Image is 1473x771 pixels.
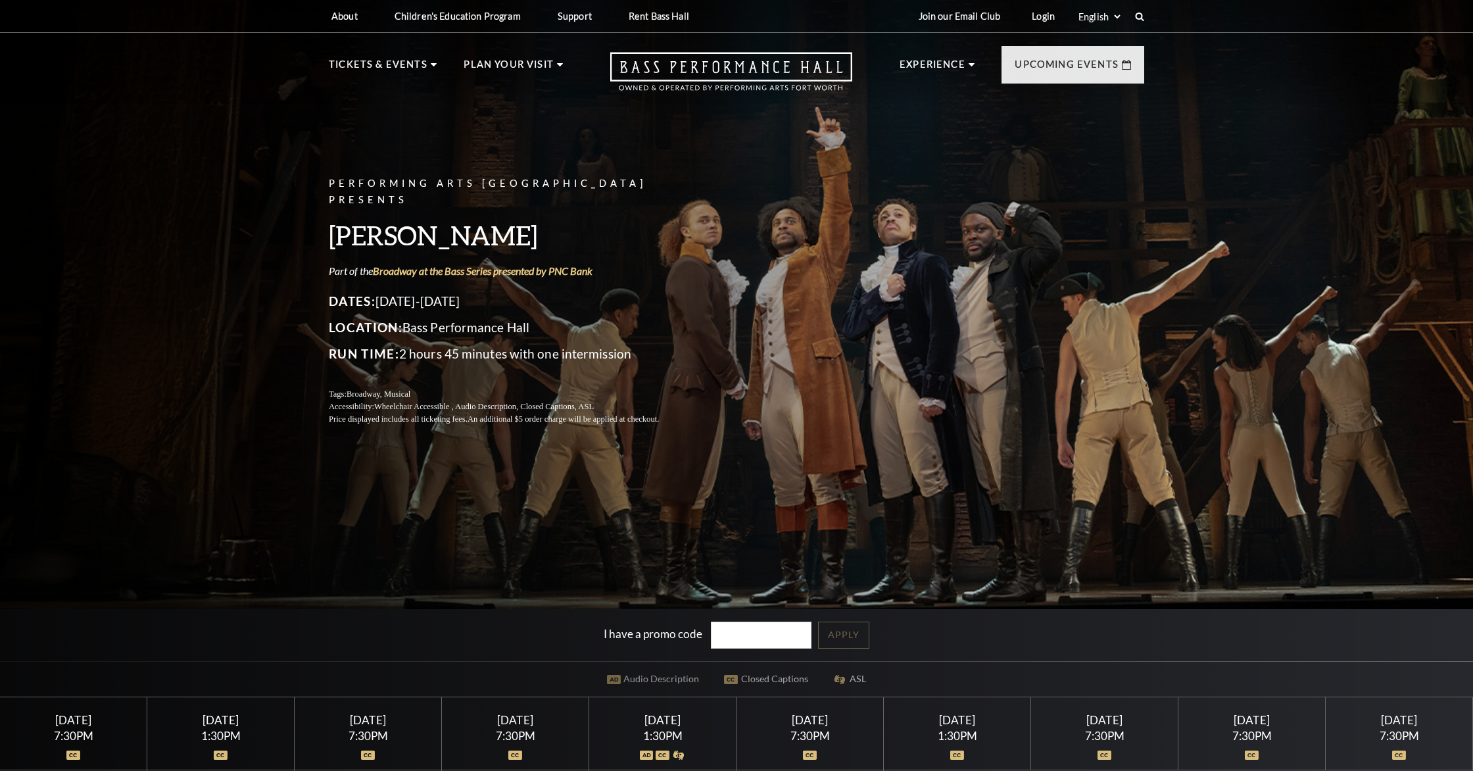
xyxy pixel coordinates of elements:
div: [DATE] [1341,713,1457,727]
p: Price displayed includes all ticketing fees. [329,413,690,426]
p: Rent Bass Hall [629,11,689,22]
p: Upcoming Events [1015,57,1119,80]
div: [DATE] [1047,713,1163,727]
p: Bass Performance Hall [329,317,690,338]
div: [DATE] [900,713,1015,727]
p: Tickets & Events [329,57,427,80]
span: Wheelchair Accessible , Audio Description, Closed Captions, ASL [374,402,594,411]
img: icon_oc.svg [1392,751,1406,760]
span: Broadway, Musical [347,389,410,399]
div: 7:30PM [310,730,426,741]
span: Run Time: [329,346,399,361]
div: 7:30PM [1194,730,1310,741]
div: 7:30PM [1047,730,1163,741]
img: icon_oc.svg [214,751,228,760]
label: I have a promo code [604,627,702,641]
img: icon_oc.svg [950,751,964,760]
img: icon_oc.svg [66,751,80,760]
div: 7:30PM [458,730,573,741]
img: icon_oc.svg [508,751,522,760]
div: [DATE] [16,713,132,727]
p: Part of the [329,264,690,278]
div: 7:30PM [1341,730,1457,741]
p: Accessibility: [329,401,690,413]
p: About [331,11,358,22]
div: [DATE] [458,713,573,727]
h3: [PERSON_NAME] [329,218,690,252]
div: [DATE] [605,713,721,727]
p: Plan Your Visit [464,57,554,80]
div: [DATE] [163,713,279,727]
div: 7:30PM [752,730,868,741]
div: 1:30PM [605,730,721,741]
p: [DATE]-[DATE] [329,291,690,312]
select: Select: [1076,11,1123,23]
a: Broadway at the Bass Series presented by PNC Bank [373,264,592,277]
div: 1:30PM [163,730,279,741]
img: icon_oc.svg [656,751,669,760]
p: 2 hours 45 minutes with one intermission [329,343,690,364]
div: [DATE] [1194,713,1310,727]
img: icon_oc.svg [803,751,817,760]
div: 1:30PM [900,730,1015,741]
div: [DATE] [752,713,868,727]
p: Performing Arts [GEOGRAPHIC_DATA] Presents [329,176,690,209]
div: [DATE] [310,713,426,727]
p: Experience [900,57,965,80]
img: icon_ad.svg [640,751,654,760]
span: Dates: [329,293,375,309]
img: icon_oc.svg [1245,751,1259,760]
img: icon_asla.svg [672,751,686,760]
p: Tags: [329,388,690,401]
p: Children's Education Program [395,11,521,22]
img: icon_oc.svg [361,751,375,760]
img: icon_oc.svg [1098,751,1111,760]
div: 7:30PM [16,730,132,741]
p: Support [558,11,592,22]
span: An additional $5 order charge will be applied at checkout. [468,414,659,424]
span: Location: [329,320,402,335]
